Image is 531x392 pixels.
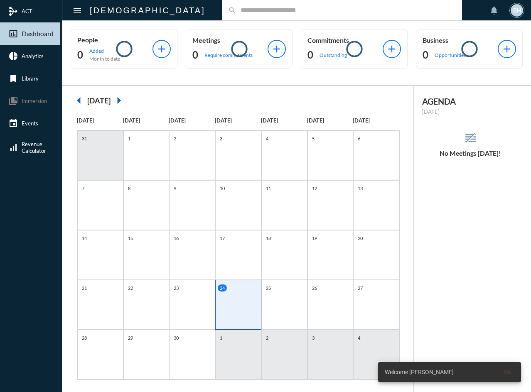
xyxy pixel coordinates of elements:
mat-icon: collections_bookmark [8,96,18,106]
span: Events [22,120,38,127]
p: 3 [310,334,317,341]
p: [DATE] [422,108,519,115]
mat-icon: notifications [489,5,499,15]
p: 28 [80,334,89,341]
span: Welcome [PERSON_NAME] [385,368,454,376]
p: 25 [264,284,273,292]
mat-icon: event [8,118,18,128]
mat-icon: insert_chart_outlined [8,29,18,39]
mat-icon: signal_cellular_alt [8,142,18,152]
h2: [DEMOGRAPHIC_DATA] [90,4,205,17]
mat-icon: reorder [464,131,477,145]
p: 4 [264,135,270,142]
h2: [DATE] [87,96,111,105]
p: 1 [218,334,224,341]
p: 19 [310,235,319,242]
p: 8 [126,185,133,192]
p: 26 [310,284,319,292]
span: Ok [504,369,511,375]
p: 9 [172,185,178,192]
p: 2 [264,334,270,341]
mat-icon: bookmark [8,73,18,83]
p: 6 [356,135,362,142]
p: 18 [264,235,273,242]
div: BH [511,4,523,17]
p: 27 [356,284,365,292]
span: Revenue Calculator [22,141,46,154]
p: 12 [310,185,319,192]
p: 1 [126,135,133,142]
p: 2 [172,135,178,142]
button: Ok [497,365,518,380]
p: 15 [126,235,135,242]
p: [DATE] [169,117,215,124]
p: 5 [310,135,317,142]
p: 23 [172,284,181,292]
span: Library [22,75,39,82]
p: 29 [126,334,135,341]
p: [DATE] [353,117,399,124]
span: Immersion [22,98,47,104]
span: ACT [22,8,32,15]
p: 31 [80,135,89,142]
p: 3 [218,135,224,142]
p: [DATE] [215,117,261,124]
mat-icon: arrow_left [71,92,87,109]
p: 17 [218,235,227,242]
p: [DATE] [307,117,353,124]
p: 22 [126,284,135,292]
button: Toggle sidenav [69,2,86,19]
mat-icon: Side nav toggle icon [72,6,82,16]
p: 4 [356,334,362,341]
span: Analytics [22,53,44,59]
h5: No Meetings [DATE]! [414,149,527,157]
p: [DATE] [123,117,169,124]
p: 11 [264,185,273,192]
p: 10 [218,185,227,192]
p: 13 [356,185,365,192]
mat-icon: mediation [8,6,18,16]
p: 14 [80,235,89,242]
p: 7 [80,185,86,192]
p: [DATE] [261,117,307,124]
p: [DATE] [77,117,123,124]
span: Dashboard [22,30,54,37]
mat-icon: arrow_right [111,92,127,109]
p: 20 [356,235,365,242]
p: 16 [172,235,181,242]
mat-icon: search [228,6,236,15]
p: 24 [218,284,227,292]
p: 21 [80,284,89,292]
mat-icon: pie_chart [8,51,18,61]
p: 30 [172,334,181,341]
h2: AGENDA [422,96,519,106]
